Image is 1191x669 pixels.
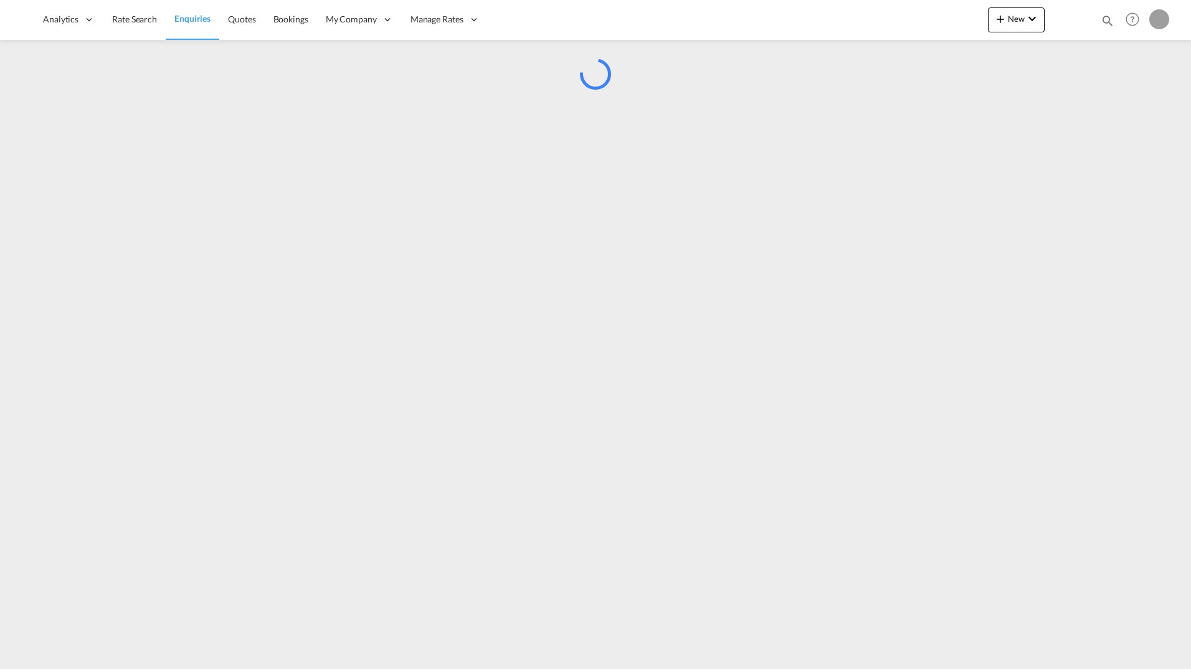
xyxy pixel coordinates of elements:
div: Help [1122,9,1149,31]
span: Rate Search [112,14,157,24]
span: Enquiries [174,13,211,24]
span: My Company [326,13,377,26]
span: Help [1122,9,1143,30]
span: Analytics [43,13,78,26]
button: icon-plus 400-fgNewicon-chevron-down [988,7,1045,32]
md-icon: icon-chevron-down [1025,11,1040,26]
span: New [993,14,1040,24]
div: icon-magnify [1101,14,1114,32]
md-icon: icon-plus 400-fg [993,11,1008,26]
md-icon: icon-magnify [1101,14,1114,27]
span: Bookings [273,14,308,24]
span: Quotes [228,14,255,24]
span: Manage Rates [410,13,463,26]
